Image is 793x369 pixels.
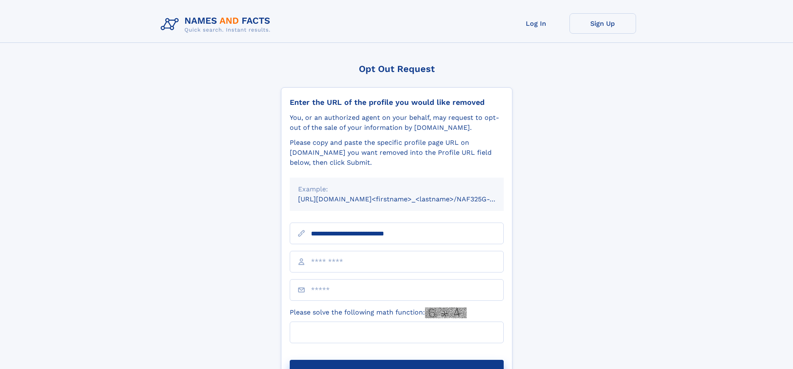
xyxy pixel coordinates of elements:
div: Opt Out Request [281,64,512,74]
a: Sign Up [569,13,636,34]
img: Logo Names and Facts [157,13,277,36]
small: [URL][DOMAIN_NAME]<firstname>_<lastname>/NAF325G-xxxxxxxx [298,195,520,203]
a: Log In [503,13,569,34]
label: Please solve the following math function: [290,307,467,318]
div: Please copy and paste the specific profile page URL on [DOMAIN_NAME] you want removed into the Pr... [290,138,504,168]
div: Example: [298,184,495,194]
div: You, or an authorized agent on your behalf, may request to opt-out of the sale of your informatio... [290,113,504,133]
div: Enter the URL of the profile you would like removed [290,98,504,107]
